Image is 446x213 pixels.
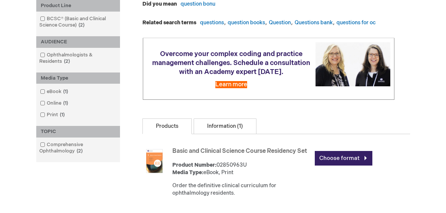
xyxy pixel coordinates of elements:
[336,19,376,26] a: questions for oc
[215,81,247,88] a: Learn more
[172,182,311,197] div: Order the definitive clinical curriculum for ophthalmology residents.
[38,88,71,95] a: eBook1
[61,100,70,106] span: 1
[38,100,71,107] a: Online1
[38,52,118,65] a: Ophthalmologists & Residents2
[38,15,118,29] a: BCSC® (Basic and Clinical Science Course)2
[172,148,307,155] a: Basic and Clinical Science Course Residency Set
[77,22,86,28] span: 2
[36,36,120,48] div: AUDIENCE
[181,1,215,7] a: question bonu
[295,19,333,26] a: Questions bank
[172,162,216,168] strong: Product Number:
[200,19,224,26] a: questions
[269,19,291,26] a: Question
[316,42,390,86] img: Schedule a consultation with an Academy expert today
[38,111,68,118] a: Print1
[62,58,72,64] span: 2
[142,118,192,134] a: Products
[194,118,256,134] a: Information (1)
[315,151,372,166] a: Choose format
[58,112,67,118] span: 1
[142,149,166,173] img: Basic and Clinical Science Course Residency Set
[172,169,203,176] strong: Media Type:
[75,148,84,154] span: 2
[36,126,120,138] div: TOPIC
[38,141,118,155] a: Comprehensive Ophthalmology2
[172,161,311,176] div: 02850963U eBook, Print
[61,89,70,95] span: 1
[36,72,120,84] div: Media Type
[152,50,310,76] span: Overcome your complex coding and practice management challenges. Schedule a consultation with an ...
[142,0,177,8] dt: Did you mean
[142,19,196,27] dt: Related search terms
[228,19,265,26] a: question books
